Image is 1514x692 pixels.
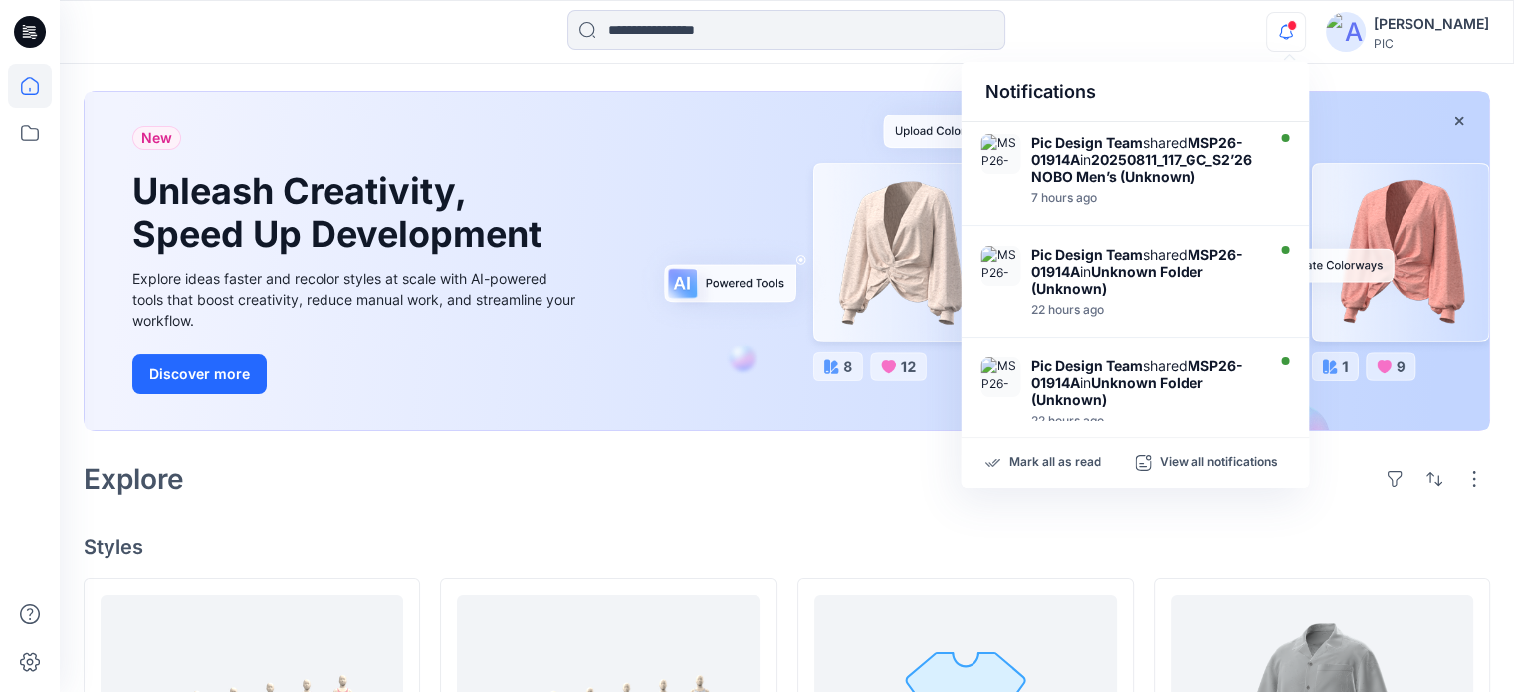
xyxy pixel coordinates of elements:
h2: Explore [84,463,184,495]
div: shared in [1030,134,1259,185]
div: Thursday, August 14, 2025 02:46 [1030,191,1259,205]
div: PIC [1374,36,1489,51]
div: Wednesday, August 13, 2025 12:04 [1030,303,1259,317]
div: Explore ideas faster and recolor styles at scale with AI-powered tools that boost creativity, red... [132,268,580,331]
strong: 20250811_117_GC_S2’26 NOBO Men’s (Unknown) [1030,151,1251,185]
strong: Pic Design Team [1030,357,1142,374]
div: [PERSON_NAME] [1374,12,1489,36]
p: Mark all as read [1008,454,1100,472]
strong: Unknown Folder (Unknown) [1030,374,1202,408]
img: MSP26-01914A [980,357,1020,397]
strong: MSP26-01914A [1030,134,1242,168]
strong: Pic Design Team [1030,246,1142,263]
a: Discover more [132,354,580,394]
button: Discover more [132,354,267,394]
div: Wednesday, August 13, 2025 11:58 [1030,414,1259,428]
span: New [141,126,172,150]
img: avatar [1326,12,1366,52]
p: View all notifications [1159,454,1277,472]
strong: MSP26-01914A [1030,357,1242,391]
div: shared in [1030,357,1259,408]
h1: Unleash Creativity, Speed Up Development [132,170,550,256]
img: MSP26-01914A [980,134,1020,174]
img: MSP26-01914A [980,246,1020,286]
h4: Styles [84,535,1490,559]
div: shared in [1030,246,1259,297]
div: Notifications [961,62,1309,122]
strong: Unknown Folder (Unknown) [1030,263,1202,297]
strong: Pic Design Team [1030,134,1142,151]
strong: MSP26-01914A [1030,246,1242,280]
